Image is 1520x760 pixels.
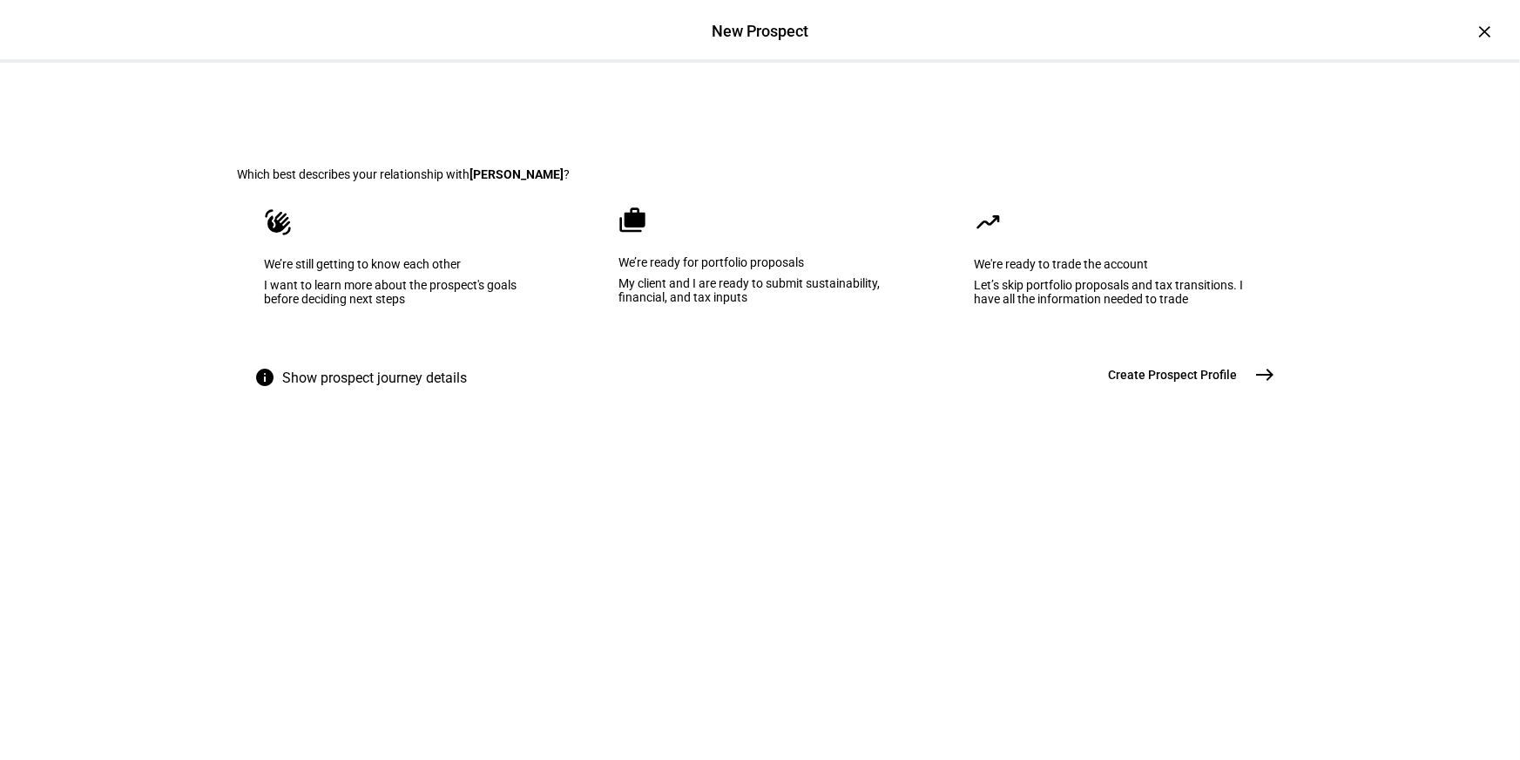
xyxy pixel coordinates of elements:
span: Show prospect journey details [283,357,468,399]
eth-mega-radio-button: We're ready to trade the account [948,181,1283,357]
div: We're ready to trade the account [975,257,1256,271]
button: Create Prospect Profile [1088,357,1283,392]
div: We’re still getting to know each other [265,257,546,271]
mat-icon: east [1255,364,1276,385]
div: I want to learn more about the prospect's goals before deciding next steps [265,278,546,306]
mat-icon: moving [975,208,1003,236]
mat-icon: waving_hand [265,208,293,236]
mat-icon: info [255,367,276,388]
div: Which best describes your relationship with ? [238,167,1283,181]
eth-mega-radio-button: We’re still getting to know each other [238,181,573,357]
b: [PERSON_NAME] [470,167,564,181]
button: Show prospect journey details [238,357,492,399]
span: Create Prospect Profile [1109,366,1238,383]
div: Let’s skip portfolio proposals and tax transitions. I have all the information needed to trade [975,278,1256,306]
div: We’re ready for portfolio proposals [618,255,901,269]
mat-icon: cases [618,207,646,234]
div: × [1471,17,1499,45]
div: My client and I are ready to submit sustainability, financial, and tax inputs [618,276,901,304]
eth-mega-radio-button: We’re ready for portfolio proposals [593,181,926,357]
